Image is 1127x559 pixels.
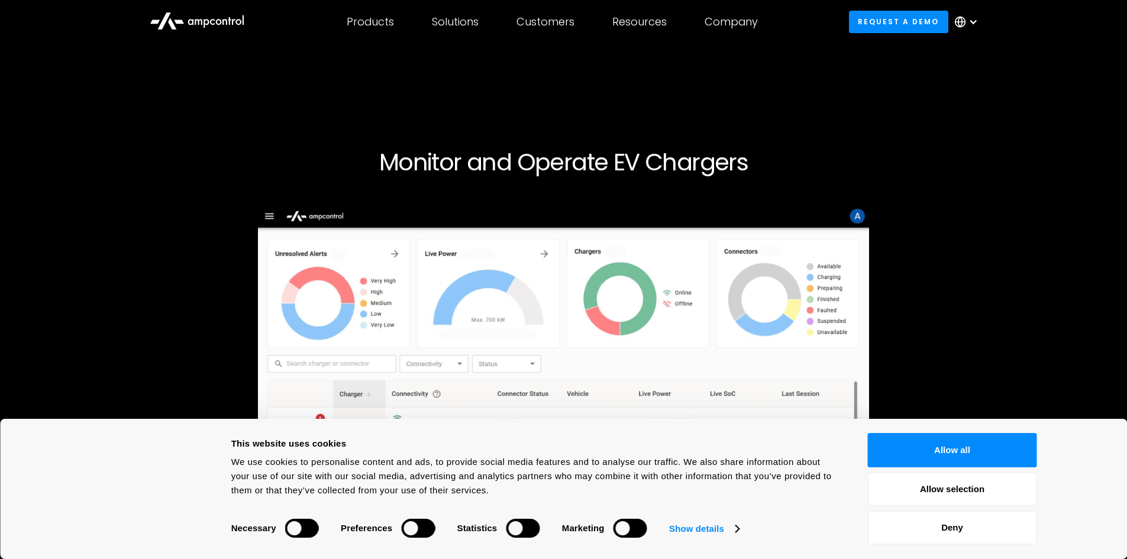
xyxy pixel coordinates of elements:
[705,15,758,28] div: Company
[432,15,479,28] div: Solutions
[231,437,841,451] div: This website uses cookies
[347,15,394,28] div: Products
[204,148,923,176] h1: Monitor and Operate EV Chargers
[231,523,276,533] strong: Necessary
[612,15,667,28] div: Resources
[457,523,498,533] strong: Statistics
[868,510,1037,545] button: Deny
[562,523,605,533] strong: Marketing
[341,523,392,533] strong: Preferences
[868,472,1037,506] button: Allow selection
[849,11,948,33] a: Request a demo
[516,15,574,28] div: Customers
[868,433,1037,467] button: Allow all
[231,455,841,497] div: We use cookies to personalise content and ads, to provide social media features and to analyse ou...
[258,205,870,510] img: Ampcontrol Open Charge Point Protocol OCPP Server for EV Fleet Charging
[669,520,739,538] a: Show details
